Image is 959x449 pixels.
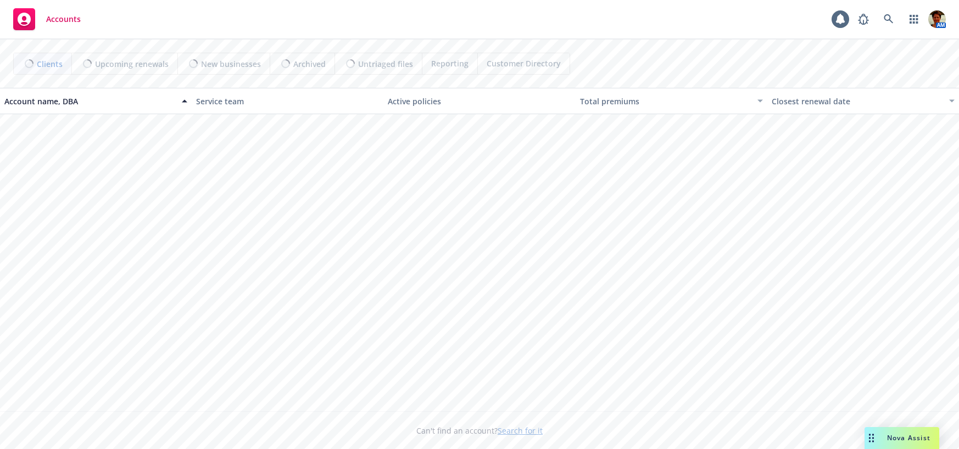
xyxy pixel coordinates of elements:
[95,58,169,70] span: Upcoming renewals
[767,88,959,114] button: Closest renewal date
[201,58,261,70] span: New businesses
[46,15,81,24] span: Accounts
[4,96,175,107] div: Account name, DBA
[416,425,543,436] span: Can't find an account?
[580,96,751,107] div: Total premiums
[772,96,943,107] div: Closest renewal date
[498,425,543,436] a: Search for it
[358,58,413,70] span: Untriaged files
[852,8,874,30] a: Report a Bug
[196,96,379,107] div: Service team
[928,10,946,28] img: photo
[878,8,900,30] a: Search
[865,427,939,449] button: Nova Assist
[887,433,930,442] span: Nova Assist
[865,427,878,449] div: Drag to move
[903,8,925,30] a: Switch app
[388,96,571,107] div: Active policies
[487,58,561,69] span: Customer Directory
[383,88,575,114] button: Active policies
[37,58,63,70] span: Clients
[293,58,326,70] span: Archived
[576,88,767,114] button: Total premiums
[192,88,383,114] button: Service team
[431,58,469,69] span: Reporting
[9,4,85,35] a: Accounts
